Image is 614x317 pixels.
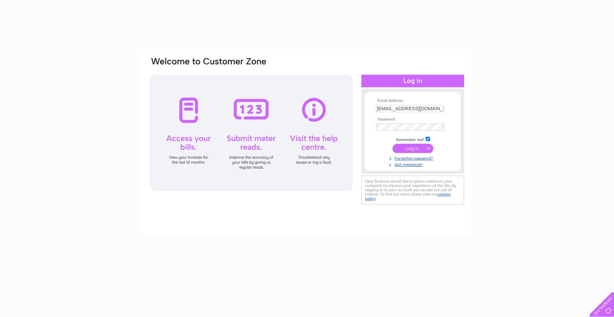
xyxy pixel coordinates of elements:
a: cookies policy [365,192,451,201]
a: Not registered? [376,161,451,167]
td: Remember me? [374,136,451,142]
th: Email Address: [374,99,451,103]
input: Submit [393,144,433,153]
a: Forgotten password? [376,155,451,161]
div: Clear Business would like to place cookies on your computer to improve your experience of the sit... [361,176,464,204]
th: Password: [374,117,451,122]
